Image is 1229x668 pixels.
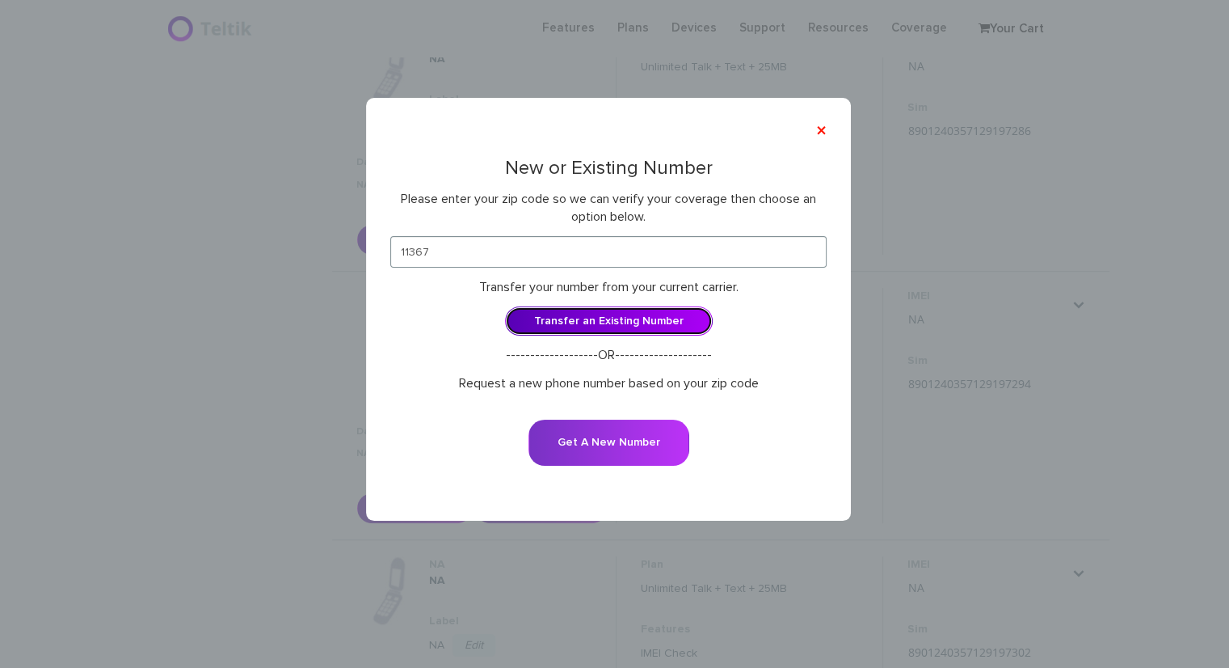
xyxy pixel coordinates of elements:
[390,236,827,268] input: Zip code
[505,307,713,336] a: Transfer an Existing Number
[390,278,827,296] p: Transfer your number from your current carrier.
[390,346,827,364] p: -------------------OR--------------------
[390,190,827,226] p: Please enter your zip code so we can verify your coverage then choose an option below.
[808,112,835,150] button: ×
[390,374,827,392] p: Request a new phone number based on your zip code
[390,158,827,179] h3: New or Existing Number
[528,420,689,466] button: Get A New Number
